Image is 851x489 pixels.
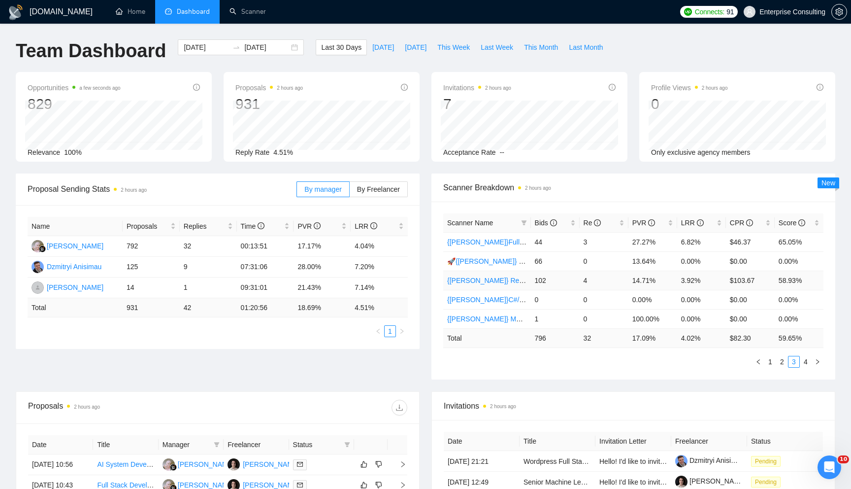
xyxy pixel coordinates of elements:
span: download [392,404,407,412]
span: LRR [681,219,704,227]
img: c13_D6V9bzaCrQvjRcJsAw55LVHRz5r92ENXxtc6V_P7QXekgShsF1ID8KrGZJHX_t [675,476,687,488]
time: 2 hours ago [277,85,303,91]
span: LRR [355,222,377,230]
span: info-circle [746,219,753,226]
span: Score [779,219,805,227]
button: This Month [519,39,563,55]
a: 3 [788,356,799,367]
button: Last 30 Days [316,39,367,55]
td: 14.71% [628,271,677,290]
td: [DATE] 21:21 [444,451,520,472]
a: {[PERSON_NAME]} MERN/MEAN (Enterprise & SaaS) [447,315,616,323]
span: Relevance [28,148,60,156]
td: 65.05% [775,232,823,251]
span: left [755,359,761,365]
span: Last 30 Days [321,42,361,53]
a: RH[PERSON_NAME] [32,242,103,249]
td: 3 [580,232,628,251]
div: 7 [443,95,511,113]
td: 18.69 % [294,298,351,317]
span: Proposals [235,82,303,94]
span: By manager [304,185,341,193]
div: [PERSON_NAME] [243,459,299,470]
img: RH [32,240,44,252]
th: Date [28,435,93,454]
span: This Month [524,42,558,53]
span: right [815,359,820,365]
span: Reply Rate [235,148,269,156]
span: CPR [730,219,753,227]
th: Proposals [123,217,180,236]
div: 0 [651,95,728,113]
span: like [360,481,367,489]
td: 792 [123,236,180,257]
th: Status [747,432,823,451]
span: [DATE] [405,42,426,53]
img: IS [228,458,240,471]
button: [DATE] [399,39,432,55]
td: 17.17% [294,236,351,257]
img: logo [8,4,24,20]
td: 01:20:56 [237,298,294,317]
a: 1 [765,356,776,367]
th: Invitation Letter [595,432,671,451]
time: 2 hours ago [702,85,728,91]
img: c1SluQ61fFyZgmuMNEkEJ8OllgN6w6DPDYG-AMUMz95-O5ImFDs13Z-nqGwPsS1CSv [675,455,687,467]
a: IS[PERSON_NAME] [228,481,299,489]
div: [PERSON_NAME] [47,241,103,251]
div: Dzmitryi Anisimau [47,261,101,272]
li: Next Page [812,356,823,368]
button: right [812,356,823,368]
span: info-circle [609,84,616,91]
span: info-circle [697,219,704,226]
time: 2 hours ago [485,85,511,91]
span: Scanner Name [447,219,493,227]
td: 1 [531,309,580,328]
a: 2 [777,356,787,367]
a: Senior Machine Learning Engineer (08_09_25NVS) [524,478,681,486]
span: info-circle [401,84,408,91]
img: D [32,261,44,273]
td: 32 [180,236,237,257]
td: $ 82.30 [726,328,775,348]
div: 829 [28,95,121,113]
span: Re [584,219,601,227]
td: [DATE] 10:56 [28,454,93,475]
th: Freelancer [671,432,747,451]
span: Invitations [444,400,823,412]
td: $46.37 [726,232,775,251]
th: Name [28,217,123,236]
span: Only exclusive agency members [651,148,751,156]
span: info-circle [550,219,557,226]
span: to [232,43,240,51]
span: info-circle [817,84,823,91]
td: 0.00% [775,290,823,309]
a: EB[PERSON_NAME] [32,283,103,291]
a: {[PERSON_NAME]}Full-stack devs WW (<1 month) - pain point [447,238,641,246]
button: like [358,458,370,470]
span: Replies [184,221,226,232]
a: {[PERSON_NAME]} React/Next.js/Node.js (Long-term, All Niches) [447,277,649,284]
a: RH[PERSON_NAME] [163,481,234,489]
img: upwork-logo.png [684,8,692,16]
a: Wordpress Full Stack | E-commerce Developer [524,457,667,465]
img: gigradar-bm.png [170,464,177,471]
span: filter [344,442,350,448]
th: Manager [159,435,224,454]
a: DDzmitryi Anisimau [32,262,101,270]
td: 17.09 % [628,328,677,348]
time: 2 hours ago [490,404,516,409]
a: AI System Development for Jewelry Company MVP [97,460,255,468]
div: Proposals [28,400,218,416]
li: 1 [764,356,776,368]
td: 1 [180,278,237,298]
span: dislike [375,481,382,489]
img: gigradar-bm.png [39,245,46,252]
a: setting [831,8,847,16]
button: [DATE] [367,39,399,55]
a: {[PERSON_NAME]}C#/.Net WW - best match (not preferred location) [447,296,658,304]
button: dislike [373,458,385,470]
span: This Week [437,42,470,53]
a: [PERSON_NAME] [675,477,746,485]
span: user [746,8,753,15]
